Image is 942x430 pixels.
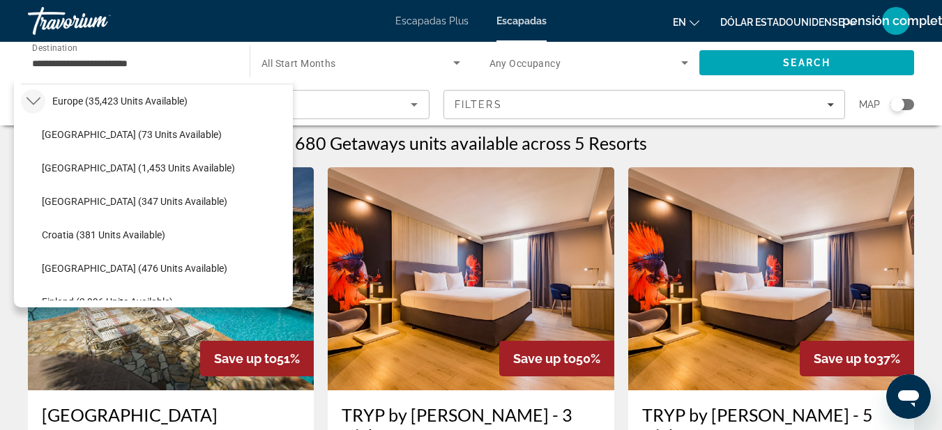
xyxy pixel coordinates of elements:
[295,132,647,153] h1: 680 Getaways units available across 5 Resorts
[720,17,844,28] font: Dólar estadounidense
[200,341,314,376] div: 51%
[859,95,880,114] span: Map
[699,50,914,75] button: Search
[814,351,876,366] span: Save up to
[42,196,227,207] span: [GEOGRAPHIC_DATA] (347 units available)
[628,167,914,390] img: TRYP by Wyndham Aruba - 5 Nights
[800,341,914,376] div: 37%
[42,162,235,174] span: [GEOGRAPHIC_DATA] (1,453 units available)
[32,55,231,72] input: Select destination
[720,12,857,32] button: Cambiar moneda
[35,289,293,314] button: Select destination: Finland (2,996 units available)
[673,12,699,32] button: Cambiar idioma
[328,167,614,390] img: TRYP by Wyndham Aruba - 3 Nights
[52,95,188,107] span: Europe (35,423 units available)
[489,58,561,69] span: Any Occupancy
[513,351,576,366] span: Save up to
[496,15,547,26] a: Escapadas
[32,43,77,52] span: Destination
[395,15,469,26] a: Escapadas Plus
[40,96,418,113] mat-select: Sort by
[42,404,300,425] a: [GEOGRAPHIC_DATA]
[455,99,502,110] span: Filters
[35,222,293,247] button: Select destination: Croatia (381 units available)
[35,256,293,281] button: Select destination: Denmark (476 units available)
[886,374,931,419] iframe: Botón para iniciar la ventana de mensajería
[673,17,686,28] font: en
[42,229,165,240] span: Croatia (381 units available)
[783,57,830,68] span: Search
[878,6,914,36] button: Menú de usuario
[499,341,614,376] div: 50%
[28,3,167,39] a: Travorium
[261,58,336,69] span: All Start Months
[14,77,293,307] div: Destination options
[443,90,845,119] button: Filters
[35,155,293,181] button: Select destination: Austria (1,453 units available)
[35,122,293,147] button: Select destination: Andorra (73 units available)
[214,351,277,366] span: Save up to
[21,89,45,114] button: Toggle Europe (35,423 units available) submenu
[35,189,293,214] button: Select destination: Belgium (347 units available)
[42,263,227,274] span: [GEOGRAPHIC_DATA] (476 units available)
[42,296,173,307] span: Finland (2,996 units available)
[45,89,293,114] button: Select destination: Europe (35,423 units available)
[42,129,222,140] span: [GEOGRAPHIC_DATA] (73 units available)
